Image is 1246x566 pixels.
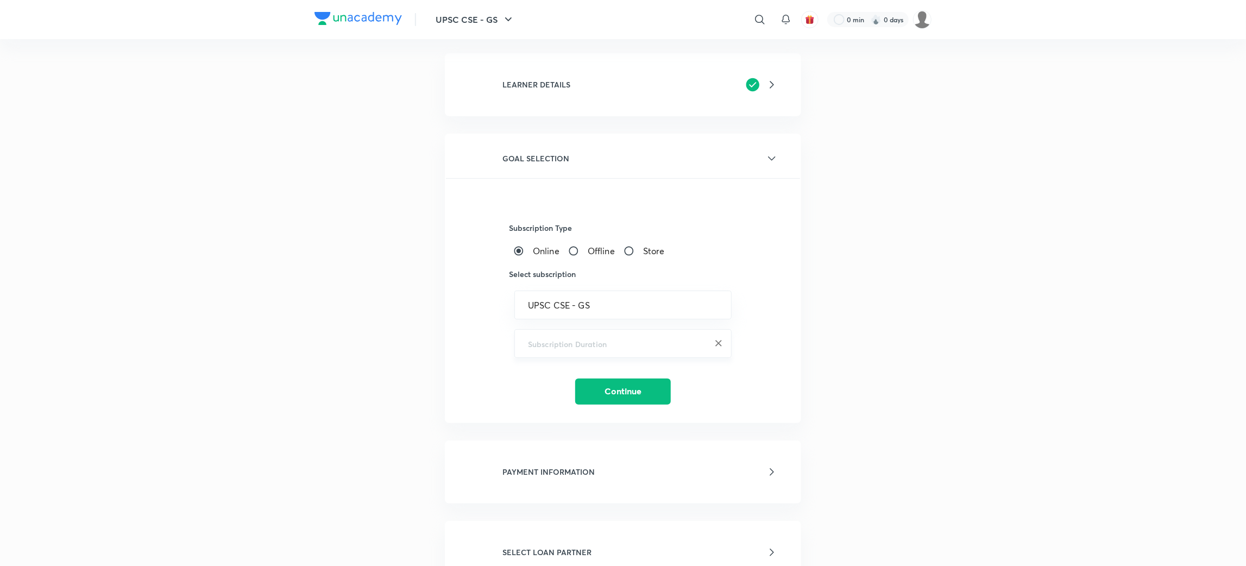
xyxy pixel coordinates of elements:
input: Goal Name [528,300,718,310]
img: Company Logo [314,12,402,25]
button: Continue [575,379,671,405]
button: Clear [711,336,726,351]
h6: SELECT LOAN PARTNER [502,546,591,558]
img: streak [871,14,882,25]
button: Open [725,342,727,344]
img: avatar [805,15,815,24]
button: avatar [801,11,819,28]
span: Offline [588,244,615,257]
button: UPSC CSE - GS [429,9,521,30]
span: Store [643,244,665,257]
h6: Subscription Type [509,222,737,234]
input: Subscription Duration [528,338,718,349]
img: Pranesh [913,10,932,29]
button: Open [725,304,727,306]
a: Company Logo [314,12,402,28]
span: Online [533,244,559,257]
h6: PAYMENT INFORMATION [502,466,595,477]
h6: GOAL SELECTION [502,153,569,164]
h6: LEARNER DETAILS [502,79,570,90]
h6: Select subscription [509,268,737,280]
